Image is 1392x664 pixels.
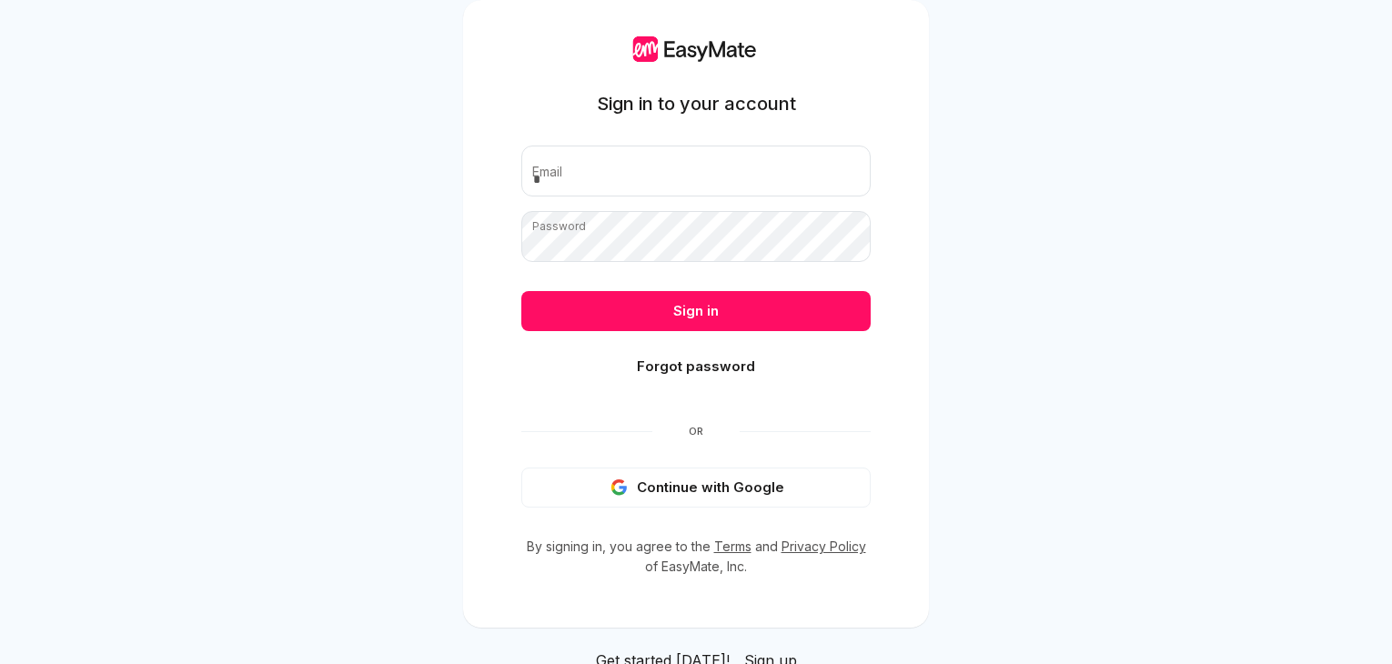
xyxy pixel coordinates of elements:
a: Privacy Policy [782,538,866,554]
h1: Sign in to your account [597,91,796,116]
button: Sign in [521,291,871,331]
span: Or [652,424,740,438]
a: Terms [714,538,751,554]
p: By signing in, you agree to the and of EasyMate, Inc. [521,537,871,577]
button: Forgot password [521,347,871,387]
button: Continue with Google [521,468,871,508]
